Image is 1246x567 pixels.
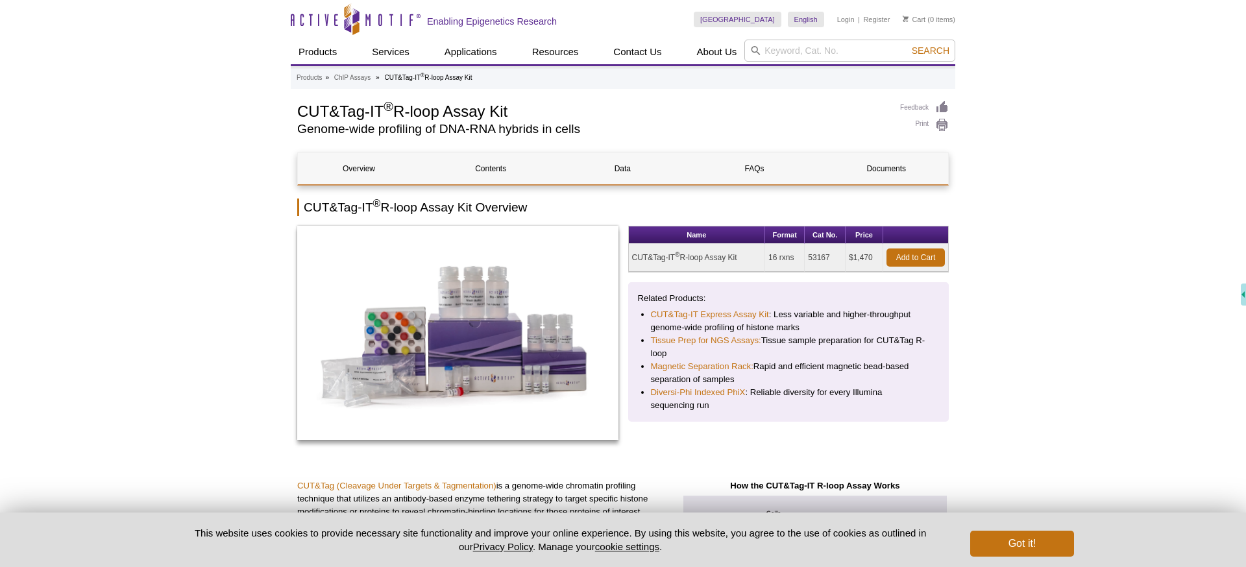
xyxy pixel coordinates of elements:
li: : Reliable diversity for every Illumina sequencing run [651,386,927,412]
a: [GEOGRAPHIC_DATA] [694,12,781,27]
a: Overview [298,153,420,184]
a: Login [837,15,855,24]
sup: ® [421,72,424,78]
a: Register [863,15,890,24]
th: Cat No. [805,226,846,244]
a: Applications [437,40,505,64]
p: This website uses cookies to provide necessary site functionality and improve your online experie... [172,526,949,553]
a: Feedback [900,101,949,115]
button: cookie settings [595,541,659,552]
a: Services [364,40,417,64]
sup: ® [373,198,381,209]
td: 53167 [805,244,846,272]
li: | [858,12,860,27]
a: Privacy Policy [473,541,533,552]
p: Related Products: [638,292,940,305]
li: » [376,74,380,81]
a: Print [900,118,949,132]
a: Diversi-Phi Indexed PhiX [651,386,746,399]
a: Resources [524,40,587,64]
h2: Enabling Epigenetics Research [427,16,557,27]
td: $1,470 [846,244,883,272]
button: Got it! [970,531,1074,557]
a: Cart [903,15,925,24]
a: Data [561,153,683,184]
li: Tissue sample preparation for CUT&Tag R-loop [651,334,927,360]
a: FAQs [694,153,816,184]
a: CUT&Tag-IT Express Assay Kit [651,308,769,321]
h1: CUT&Tag-IT R-loop Assay Kit [297,101,887,120]
li: Rapid and efficient magnetic bead-based separation of samples [651,360,927,386]
img: CUT&Tag-IT<sup>®</sup> R-loop Assay Kit [297,226,618,440]
sup: ® [384,99,393,114]
a: Contact Us [605,40,669,64]
a: ChIP Assays [334,72,371,84]
a: Products [297,72,322,84]
li: : Less variable and higher-throughput genome-wide profiling of histone marks [651,308,927,334]
a: Products [291,40,345,64]
input: Keyword, Cat. No. [744,40,955,62]
span: Search [912,45,949,56]
th: Format [765,226,805,244]
a: Magnetic Separation Rack: [651,360,753,373]
h2: CUT&Tag-IT R-loop Assay Kit Overview [297,199,949,216]
a: Add to Cart [886,248,945,267]
a: Contents [430,153,552,184]
th: Price [846,226,883,244]
p: is a genome-wide chromatin profiling technique that utilizes an antibody-based enzyme tethering s... [297,479,672,544]
td: CUT&Tag-IT R-loop Assay Kit [629,244,766,272]
li: CUT&Tag-IT R-loop Assay Kit [384,74,472,81]
li: (0 items) [903,12,955,27]
button: Search [908,45,953,56]
sup: ® [675,251,679,258]
a: English [788,12,824,27]
h2: Genome-wide profiling of DNA-RNA hybrids in cells [297,123,887,135]
a: About Us [689,40,745,64]
td: 16 rxns [765,244,805,272]
a: Documents [825,153,947,184]
img: Your Cart [903,16,909,22]
a: Tissue Prep for NGS Assays: [651,334,761,347]
strong: How the CUT&Tag-IT R-loop Assay Works [730,481,899,490]
th: Name [629,226,766,244]
a: CUT&Tag (Cleavage Under Targets & Tagmentation) [297,481,496,490]
li: » [325,74,329,81]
